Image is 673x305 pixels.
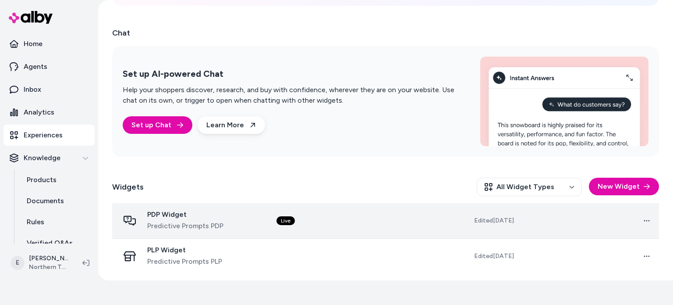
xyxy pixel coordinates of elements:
[123,68,459,79] h2: Set up AI-powered Chat
[27,238,73,248] p: Verified Q&As
[147,256,222,267] span: Predictive Prompts PLP
[589,178,659,195] button: New Widget
[27,217,44,227] p: Rules
[18,212,95,233] a: Rules
[29,254,68,263] p: [PERSON_NAME]
[147,210,223,219] span: PDP Widget
[474,216,514,225] span: Edited [DATE]
[11,256,25,270] span: E
[24,39,43,49] p: Home
[4,102,95,123] a: Analytics
[480,57,648,146] img: Set up AI-powered Chat
[112,181,144,193] h2: Widgets
[198,116,265,134] a: Learn More
[477,178,582,196] button: All Widget Types
[4,125,95,146] a: Experiences
[27,175,57,185] p: Products
[27,196,64,206] p: Documents
[147,221,223,231] span: Predictive Prompts PDP
[4,147,95,169] button: Knowledge
[9,11,53,24] img: alby Logo
[147,246,222,255] span: PLP Widget
[123,85,459,106] p: Help your shoppers discover, research, and buy with confidence, wherever they are on your website...
[474,252,514,261] span: Edited [DATE]
[24,61,47,72] p: Agents
[18,233,95,254] a: Verified Q&As
[4,33,95,54] a: Home
[29,263,68,272] span: Northern Tool
[112,27,659,39] h2: Chat
[123,116,192,134] a: Set up Chat
[24,107,54,118] p: Analytics
[24,84,41,95] p: Inbox
[4,79,95,100] a: Inbox
[24,130,63,140] p: Experiences
[276,216,295,225] div: Live
[18,190,95,212] a: Documents
[4,56,95,77] a: Agents
[18,169,95,190] a: Products
[24,153,60,163] p: Knowledge
[5,249,75,277] button: E[PERSON_NAME]Northern Tool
